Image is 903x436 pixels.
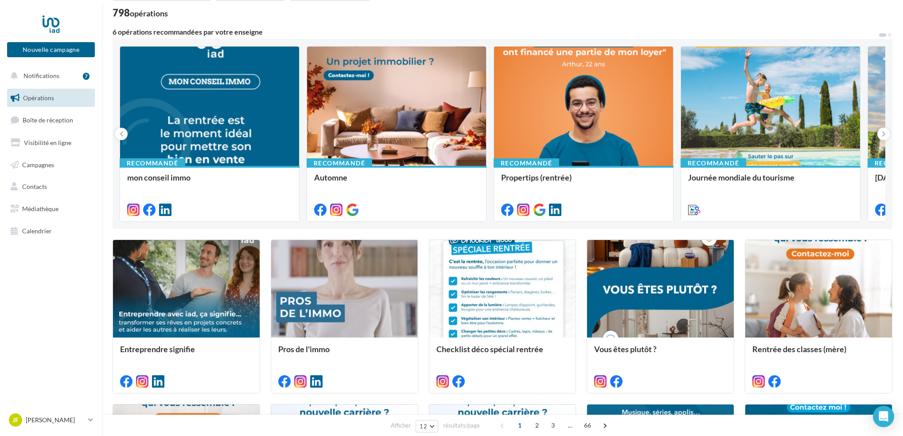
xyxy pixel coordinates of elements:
[873,406,894,427] div: Open Intercom Messenger
[752,345,885,362] div: Rentrée des classes (mère)
[22,227,52,235] span: Calendrier
[546,418,560,432] span: 3
[5,110,97,130] a: Boîte de réception
[12,416,19,424] span: JF
[120,158,185,168] div: Recommandé
[83,73,90,80] div: 7
[23,72,59,79] span: Notifications
[24,139,71,146] span: Visibilité en ligne
[127,173,292,191] div: mon conseil immo
[5,67,93,85] button: Notifications 7
[22,161,54,168] span: Campagnes
[681,158,746,168] div: Recommandé
[416,420,438,432] button: 12
[530,418,544,432] span: 2
[563,418,577,432] span: ...
[22,183,47,190] span: Contacts
[494,158,559,168] div: Recommandé
[5,200,97,218] a: Médiathèque
[7,42,95,57] button: Nouvelle campagne
[580,418,595,432] span: 66
[130,9,168,17] div: opérations
[113,8,168,18] div: 798
[688,173,853,191] div: Journée mondiale du tourisme
[5,177,97,196] a: Contacts
[5,222,97,240] a: Calendrier
[436,345,569,362] div: Checklist déco spécial rentrée
[22,205,58,212] span: Médiathèque
[501,173,666,191] div: Propertips (rentrée)
[5,134,97,152] a: Visibilité en ligne
[5,156,97,174] a: Campagnes
[278,345,411,362] div: Pros de l'immo
[594,345,727,362] div: Vous êtes plutôt ?
[113,28,878,35] div: 6 opérations recommandées par votre enseigne
[443,421,480,430] span: résultats/page
[26,416,85,424] p: [PERSON_NAME]
[23,94,54,102] span: Opérations
[7,412,95,428] a: JF [PERSON_NAME]
[420,423,427,430] span: 12
[391,421,411,430] span: Afficher
[5,89,97,107] a: Opérations
[513,418,527,432] span: 1
[23,116,73,124] span: Boîte de réception
[120,345,253,362] div: Entreprendre signifie
[307,158,372,168] div: Recommandé
[314,173,479,191] div: Automne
